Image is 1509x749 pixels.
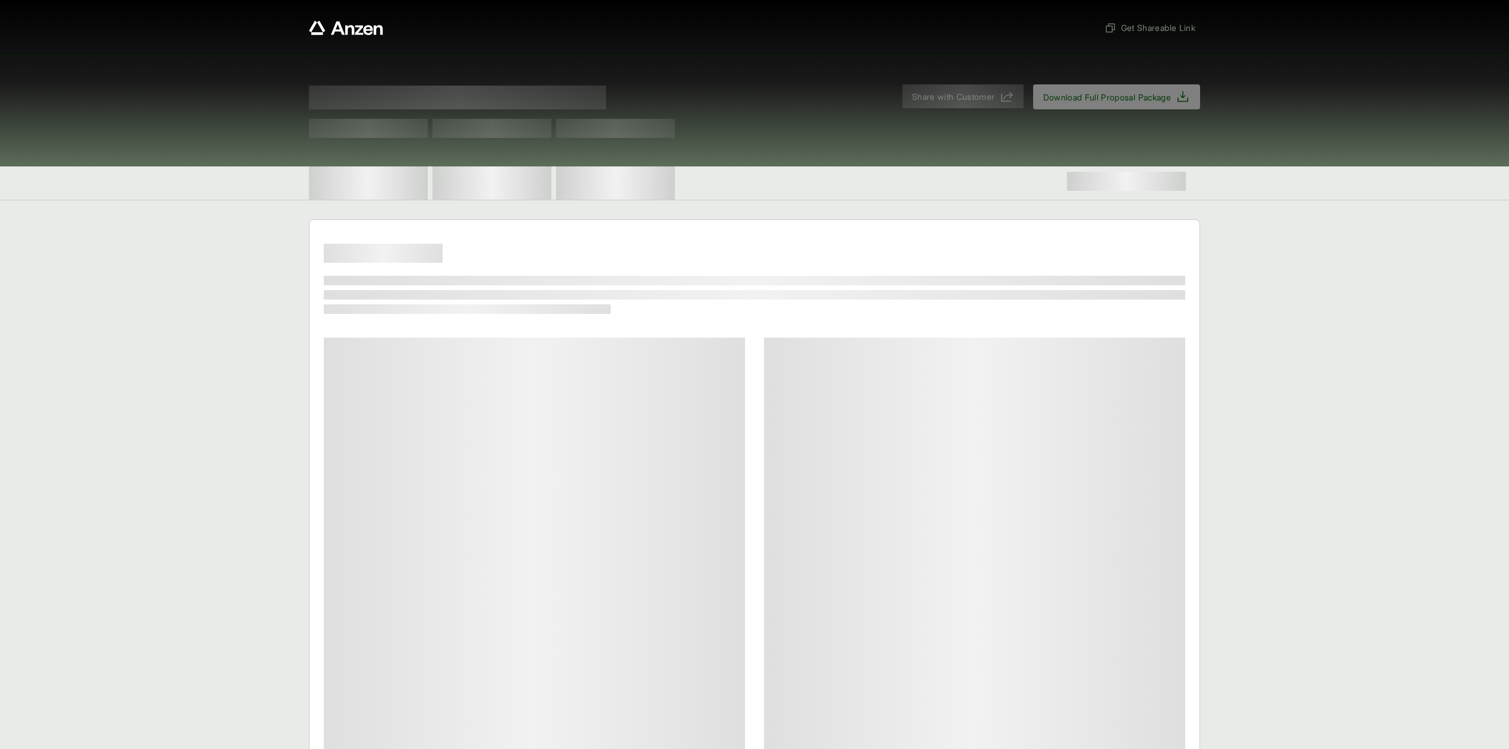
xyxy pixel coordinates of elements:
span: Get Shareable Link [1104,21,1195,34]
span: Share with Customer [912,90,995,103]
a: Anzen website [309,21,383,35]
button: Get Shareable Link [1100,17,1200,39]
span: Test [433,119,551,138]
span: Test [309,119,428,138]
span: Test [556,119,675,138]
span: Proposal for [309,86,606,109]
